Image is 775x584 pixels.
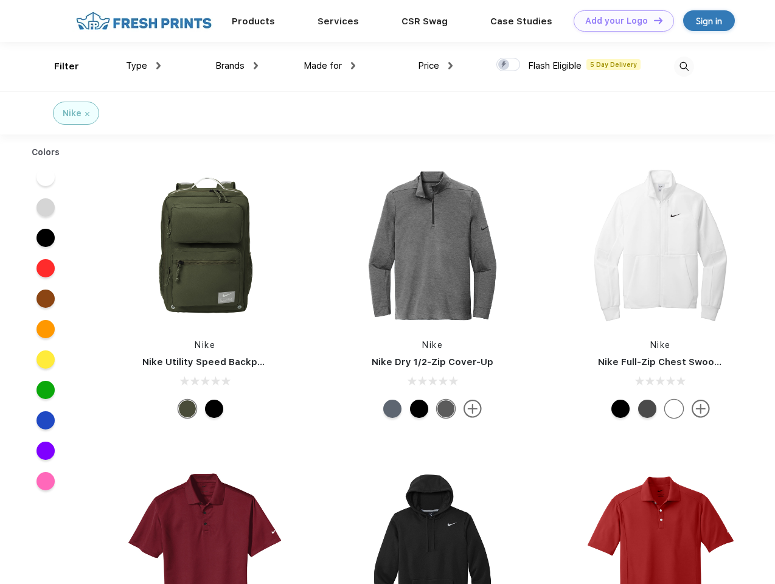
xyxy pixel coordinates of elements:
[437,400,455,418] div: Black Heather
[351,62,355,69] img: dropdown.png
[654,17,662,24] img: DT
[448,62,453,69] img: dropdown.png
[232,16,275,27] a: Products
[254,62,258,69] img: dropdown.png
[215,60,245,71] span: Brands
[304,60,342,71] span: Made for
[585,16,648,26] div: Add your Logo
[464,400,482,418] img: more.svg
[85,112,89,116] img: filter_cancel.svg
[318,16,359,27] a: Services
[156,62,161,69] img: dropdown.png
[205,400,223,418] div: Black
[638,400,656,418] div: Anthracite
[586,59,641,70] span: 5 Day Delivery
[352,165,513,327] img: func=resize&h=266
[418,60,439,71] span: Price
[650,340,671,350] a: Nike
[54,60,79,74] div: Filter
[401,16,448,27] a: CSR Swag
[23,146,69,159] div: Colors
[383,400,401,418] div: Navy Heather
[528,60,582,71] span: Flash Eligible
[665,400,683,418] div: White
[410,400,428,418] div: Black
[126,60,147,71] span: Type
[611,400,630,418] div: Black
[683,10,735,31] a: Sign in
[63,107,82,120] div: Nike
[696,14,722,28] div: Sign in
[422,340,443,350] a: Nike
[142,356,274,367] a: Nike Utility Speed Backpack
[692,400,710,418] img: more.svg
[178,400,196,418] div: Cargo Khaki
[195,340,215,350] a: Nike
[124,165,286,327] img: func=resize&h=266
[580,165,742,327] img: func=resize&h=266
[372,356,493,367] a: Nike Dry 1/2-Zip Cover-Up
[674,57,694,77] img: desktop_search.svg
[598,356,760,367] a: Nike Full-Zip Chest Swoosh Jacket
[72,10,215,32] img: fo%20logo%202.webp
